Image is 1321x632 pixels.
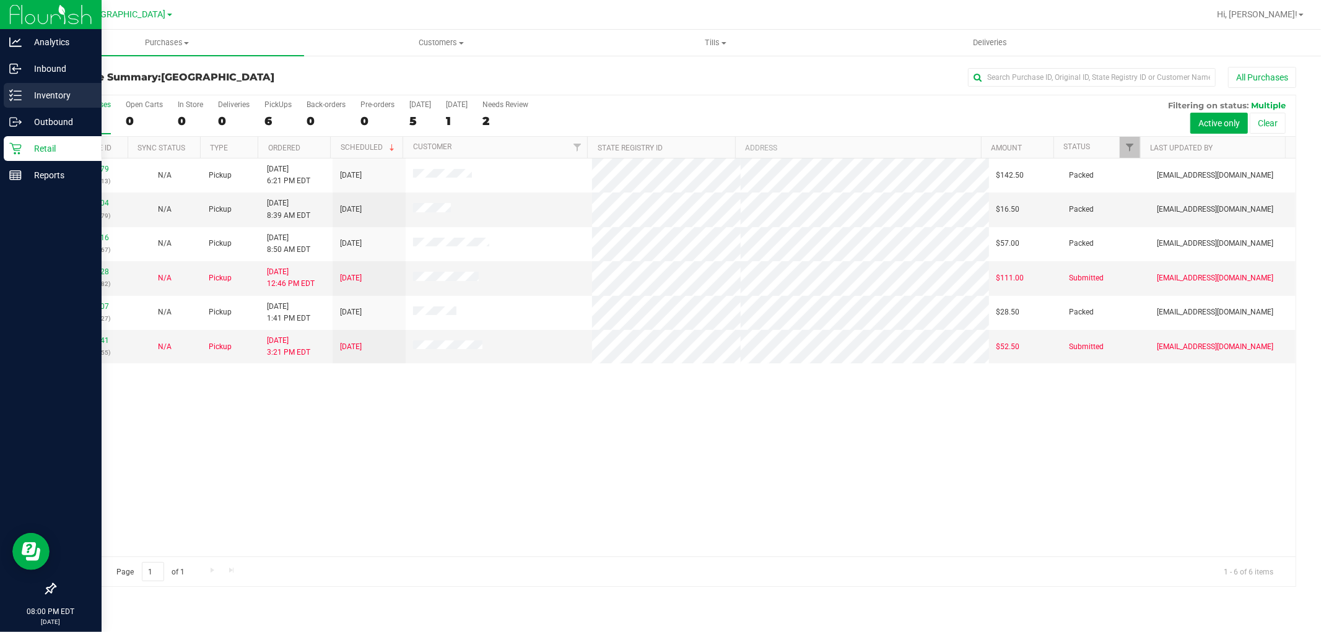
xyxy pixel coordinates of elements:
[340,170,362,181] span: [DATE]
[74,267,109,276] a: 11973828
[74,233,109,242] a: 11971916
[9,89,22,102] inline-svg: Inventory
[996,238,1020,249] span: $57.00
[567,137,587,158] a: Filter
[158,205,172,214] span: Not Applicable
[9,63,22,75] inline-svg: Inbound
[267,266,315,290] span: [DATE] 12:46 PM EDT
[996,341,1020,353] span: $52.50
[341,143,397,152] a: Scheduled
[22,88,96,103] p: Inventory
[74,336,109,345] a: 11975241
[579,37,852,48] span: Tills
[1070,306,1094,318] span: Packed
[9,169,22,181] inline-svg: Reports
[81,9,166,20] span: [GEOGRAPHIC_DATA]
[178,100,203,109] div: In Store
[1217,9,1297,19] span: Hi, [PERSON_NAME]!
[178,114,203,128] div: 0
[304,30,578,56] a: Customers
[409,100,431,109] div: [DATE]
[305,37,578,48] span: Customers
[307,114,346,128] div: 0
[360,114,395,128] div: 0
[991,144,1022,152] a: Amount
[482,100,528,109] div: Needs Review
[968,68,1216,87] input: Search Purchase ID, Original ID, State Registry ID or Customer Name...
[9,116,22,128] inline-svg: Outbound
[267,232,310,256] span: [DATE] 8:50 AM EDT
[268,144,300,152] a: Ordered
[1070,238,1094,249] span: Packed
[30,37,304,48] span: Purchases
[1120,137,1140,158] a: Filter
[158,341,172,353] button: N/A
[218,100,250,109] div: Deliveries
[210,144,228,152] a: Type
[6,606,96,617] p: 08:00 PM EDT
[142,562,164,581] input: 1
[1168,100,1249,110] span: Filtering on status:
[264,114,292,128] div: 6
[209,341,232,353] span: Pickup
[158,171,172,180] span: Not Applicable
[209,306,232,318] span: Pickup
[158,204,172,215] button: N/A
[9,36,22,48] inline-svg: Analytics
[209,238,232,249] span: Pickup
[1157,272,1273,284] span: [EMAIL_ADDRESS][DOMAIN_NAME]
[996,272,1024,284] span: $111.00
[735,137,981,158] th: Address
[74,302,109,311] a: 11974307
[1070,204,1094,215] span: Packed
[158,272,172,284] button: N/A
[1070,341,1104,353] span: Submitted
[340,341,362,353] span: [DATE]
[158,274,172,282] span: Not Applicable
[1070,170,1094,181] span: Packed
[209,170,232,181] span: Pickup
[578,30,853,56] a: Tills
[996,306,1020,318] span: $28.50
[267,163,310,187] span: [DATE] 6:21 PM EDT
[1157,306,1273,318] span: [EMAIL_ADDRESS][DOMAIN_NAME]
[409,114,431,128] div: 5
[137,144,185,152] a: Sync Status
[1157,204,1273,215] span: [EMAIL_ADDRESS][DOMAIN_NAME]
[1157,238,1273,249] span: [EMAIL_ADDRESS][DOMAIN_NAME]
[446,114,468,128] div: 1
[209,272,232,284] span: Pickup
[267,335,310,358] span: [DATE] 3:21 PM EDT
[22,168,96,183] p: Reports
[6,617,96,626] p: [DATE]
[1070,272,1104,284] span: Submitted
[158,306,172,318] button: N/A
[598,144,663,152] a: State Registry ID
[267,197,310,221] span: [DATE] 8:39 AM EDT
[9,142,22,155] inline-svg: Retail
[22,61,96,76] p: Inbound
[853,30,1127,56] a: Deliveries
[158,239,172,248] span: Not Applicable
[218,114,250,128] div: 0
[54,72,468,83] h3: Purchase Summary:
[1250,113,1286,134] button: Clear
[1151,144,1213,152] a: Last Updated By
[106,562,195,581] span: Page of 1
[1157,170,1273,181] span: [EMAIL_ADDRESS][DOMAIN_NAME]
[1063,142,1090,151] a: Status
[161,71,274,83] span: [GEOGRAPHIC_DATA]
[158,170,172,181] button: N/A
[74,165,109,173] a: 11976179
[30,30,304,56] a: Purchases
[340,306,362,318] span: [DATE]
[12,533,50,570] iframe: Resource center
[1157,341,1273,353] span: [EMAIL_ADDRESS][DOMAIN_NAME]
[1251,100,1286,110] span: Multiple
[1214,562,1283,581] span: 1 - 6 of 6 items
[126,100,163,109] div: Open Carts
[158,342,172,351] span: Not Applicable
[996,204,1020,215] span: $16.50
[22,115,96,129] p: Outbound
[264,100,292,109] div: PickUps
